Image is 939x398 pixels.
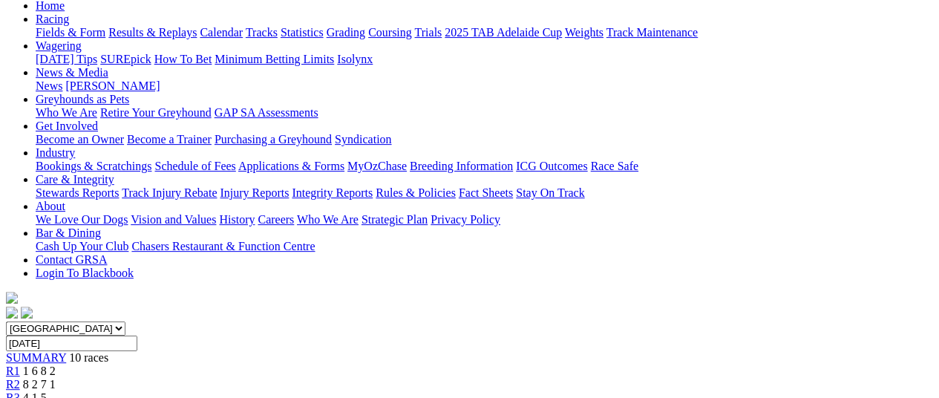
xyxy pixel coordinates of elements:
[122,186,217,199] a: Track Injury Rebate
[36,146,75,159] a: Industry
[414,26,442,39] a: Trials
[445,26,562,39] a: 2025 TAB Adelaide Cup
[36,53,933,66] div: Wagering
[292,186,373,199] a: Integrity Reports
[36,213,933,226] div: About
[361,213,428,226] a: Strategic Plan
[335,133,391,146] a: Syndication
[6,307,18,319] img: facebook.svg
[215,133,332,146] a: Purchasing a Greyhound
[516,186,584,199] a: Stay On Track
[108,26,197,39] a: Results & Replays
[69,351,108,364] span: 10 races
[36,133,933,146] div: Get Involved
[215,106,318,119] a: GAP SA Assessments
[23,365,56,377] span: 1 6 8 2
[36,26,933,39] div: Racing
[281,26,324,39] a: Statistics
[297,213,359,226] a: Who We Are
[220,186,289,199] a: Injury Reports
[154,160,235,172] a: Schedule of Fees
[36,106,933,120] div: Greyhounds as Pets
[410,160,513,172] a: Breeding Information
[606,26,698,39] a: Track Maintenance
[36,79,62,92] a: News
[36,53,97,65] a: [DATE] Tips
[215,53,334,65] a: Minimum Betting Limits
[100,53,151,65] a: SUREpick
[36,133,124,146] a: Become an Owner
[347,160,407,172] a: MyOzChase
[6,365,20,377] a: R1
[36,93,129,105] a: Greyhounds as Pets
[238,160,344,172] a: Applications & Forms
[6,292,18,304] img: logo-grsa-white.png
[131,240,315,252] a: Chasers Restaurant & Function Centre
[36,213,128,226] a: We Love Our Dogs
[200,26,243,39] a: Calendar
[23,378,56,391] span: 8 2 7 1
[65,79,160,92] a: [PERSON_NAME]
[431,213,500,226] a: Privacy Policy
[36,120,98,132] a: Get Involved
[36,160,933,173] div: Industry
[258,213,294,226] a: Careers
[516,160,587,172] a: ICG Outcomes
[36,226,101,239] a: Bar & Dining
[6,378,20,391] a: R2
[36,13,69,25] a: Racing
[36,186,933,200] div: Care & Integrity
[376,186,456,199] a: Rules & Policies
[36,26,105,39] a: Fields & Form
[36,200,65,212] a: About
[36,253,107,266] a: Contact GRSA
[459,186,513,199] a: Fact Sheets
[565,26,603,39] a: Weights
[154,53,212,65] a: How To Bet
[36,267,134,279] a: Login To Blackbook
[36,240,933,253] div: Bar & Dining
[337,53,373,65] a: Isolynx
[36,186,119,199] a: Stewards Reports
[6,336,137,351] input: Select date
[36,173,114,186] a: Care & Integrity
[21,307,33,319] img: twitter.svg
[246,26,278,39] a: Tracks
[590,160,638,172] a: Race Safe
[36,66,108,79] a: News & Media
[36,160,151,172] a: Bookings & Scratchings
[327,26,365,39] a: Grading
[36,240,128,252] a: Cash Up Your Club
[127,133,212,146] a: Become a Trainer
[131,213,216,226] a: Vision and Values
[100,106,212,119] a: Retire Your Greyhound
[36,39,82,52] a: Wagering
[368,26,412,39] a: Coursing
[36,106,97,119] a: Who We Are
[219,213,255,226] a: History
[6,351,66,364] a: SUMMARY
[36,79,933,93] div: News & Media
